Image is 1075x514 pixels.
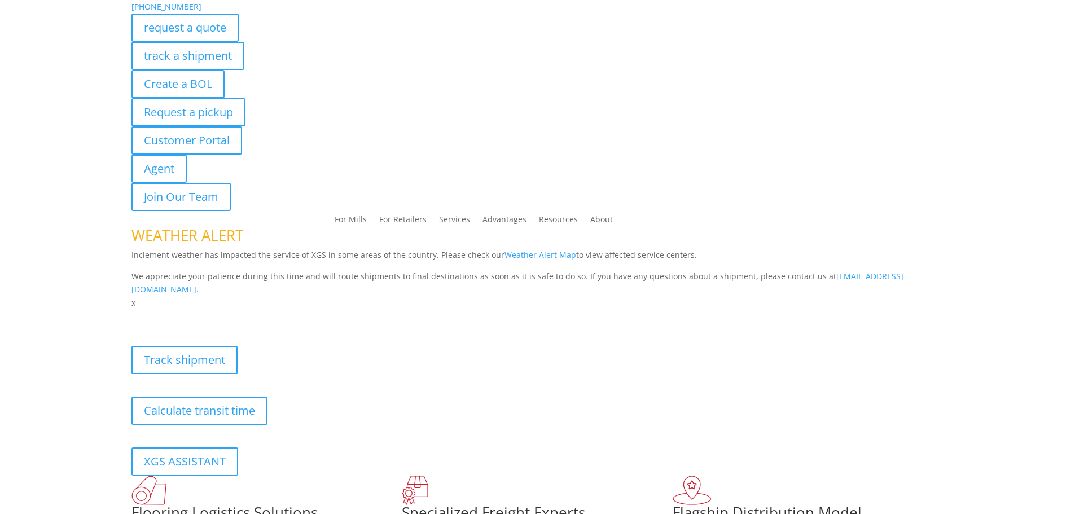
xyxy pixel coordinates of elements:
a: For Mills [335,216,367,228]
a: For Retailers [379,216,427,228]
a: [PHONE_NUMBER] [131,1,201,12]
a: Join Our Team [131,183,231,211]
img: xgs-icon-total-supply-chain-intelligence-red [131,476,166,505]
a: Agent [131,155,187,183]
p: x [131,296,944,310]
a: XGS ASSISTANT [131,447,238,476]
a: Weather Alert Map [504,249,576,260]
p: Inclement weather has impacted the service of XGS in some areas of the country. Please check our ... [131,248,944,270]
b: Visibility, transparency, and control for your entire supply chain. [131,311,383,322]
a: Calculate transit time [131,397,267,425]
a: track a shipment [131,42,244,70]
a: Create a BOL [131,70,225,98]
img: xgs-icon-flagship-distribution-model-red [673,476,712,505]
a: Services [439,216,470,228]
a: Advantages [482,216,526,228]
span: WEATHER ALERT [131,225,243,245]
p: We appreciate your patience during this time and will route shipments to final destinations as so... [131,270,944,297]
a: Track shipment [131,346,238,374]
a: request a quote [131,14,239,42]
a: Request a pickup [131,98,245,126]
a: Resources [539,216,578,228]
img: xgs-icon-focused-on-flooring-red [402,476,428,505]
a: About [590,216,613,228]
a: Customer Portal [131,126,242,155]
